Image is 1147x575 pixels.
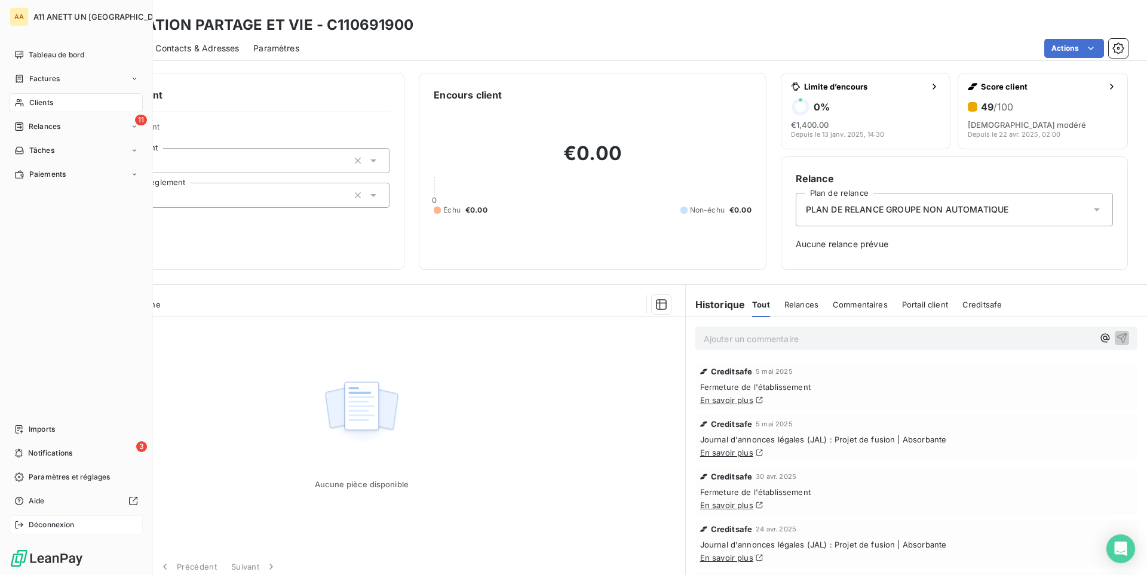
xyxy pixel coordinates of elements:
span: [DEMOGRAPHIC_DATA] modéré [968,120,1086,130]
a: Imports [10,420,143,439]
span: 3 [136,441,147,452]
h6: Relance [796,171,1113,186]
a: Aide [10,491,143,511]
span: €1,400.00 [791,120,829,130]
span: /100 [993,101,1013,113]
span: 5 mai 2025 [756,420,793,428]
span: Score client [981,82,1102,91]
h6: Informations client [72,88,390,102]
span: 5 mai 2025 [756,368,793,375]
img: Logo LeanPay [10,549,84,568]
span: Fermeture de l'établissement [700,382,1133,392]
span: Journal d'annonces légales (JAL) : Projet de fusion | Absorbante [700,540,1133,549]
a: Tâches [10,141,143,160]
span: Imports [29,424,55,435]
span: Propriétés Client [96,122,390,139]
span: Paramètres et réglages [29,472,110,482]
span: 24 avr. 2025 [756,525,796,533]
button: Limite d’encours0%€1,400.00Depuis le 13 janv. 2025, 14:30 [781,73,951,149]
span: Aucune relance prévue [796,238,1113,250]
h2: €0.00 [434,142,751,177]
div: AA [10,7,29,26]
img: Empty state [323,375,400,449]
span: Contacts & Adresses [155,42,239,54]
span: €0.00 [465,205,487,216]
span: A11 ANETT UN [GEOGRAPHIC_DATA] [33,12,171,21]
span: Limite d’encours [804,82,925,91]
span: Aucune pièce disponible [315,479,409,489]
span: Fermeture de l'établissement [700,487,1133,497]
a: En savoir plus [700,448,753,457]
span: Non-échu [690,205,725,216]
span: Journal d'annonces légales (JAL) : Projet de fusion | Absorbante [700,435,1133,444]
a: Factures [10,69,143,88]
span: Relances [784,300,818,309]
span: Portail client [902,300,948,309]
span: Échu [443,205,461,216]
a: Paiements [10,165,143,184]
a: 11Relances [10,117,143,136]
span: 30 avr. 2025 [756,473,796,480]
span: Tout [752,300,770,309]
span: Creditsafe [711,367,753,376]
span: PLAN DE RELANCE GROUPE NON AUTOMATIQUE [806,204,1009,216]
span: 0 [432,195,437,205]
span: Commentaires [833,300,888,309]
span: Creditsafe [711,419,753,429]
a: En savoir plus [700,395,753,405]
span: Creditsafe [962,300,1002,309]
a: Paramètres et réglages [10,468,143,487]
a: En savoir plus [700,553,753,562]
span: Factures [29,73,60,84]
span: Depuis le 22 avr. 2025, 02:00 [968,131,1060,138]
span: Creditsafe [711,472,753,481]
span: Déconnexion [29,519,75,530]
span: Paramètres [253,42,299,54]
a: Tableau de bord [10,45,143,64]
span: Creditsafe [711,524,753,534]
span: 11 [135,115,147,125]
h6: 0 % [814,101,830,113]
span: Tableau de bord [29,50,84,60]
span: Notifications [28,448,72,459]
a: Clients [10,93,143,112]
button: Actions [1044,39,1104,58]
span: Clients [29,97,53,108]
h6: Encours client [434,88,502,102]
div: Open Intercom Messenger [1106,534,1135,563]
span: Aide [29,496,45,506]
span: €0.00 [729,205,752,216]
span: Paiements [29,169,66,180]
h6: 49 [981,101,1013,113]
span: Relances [29,121,60,132]
h6: Historique [686,297,746,312]
span: Tâches [29,145,54,156]
h3: FONDATION PARTAGE ET VIE - C110691900 [105,14,414,36]
button: Score client49/100[DEMOGRAPHIC_DATA] modéréDepuis le 22 avr. 2025, 02:00 [958,73,1128,149]
a: En savoir plus [700,500,753,510]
